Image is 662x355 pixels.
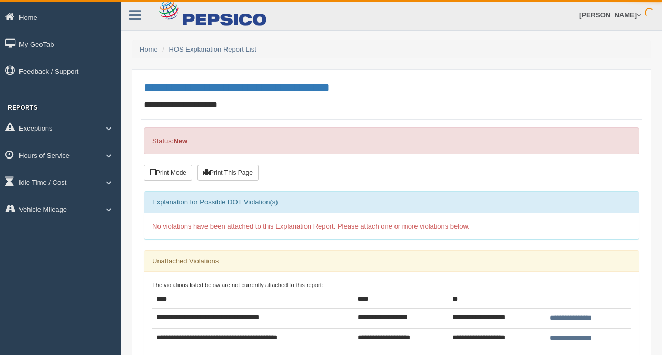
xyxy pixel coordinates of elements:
strong: New [173,137,187,145]
div: Status: [144,127,639,154]
a: HOS Explanation Report List [169,45,256,53]
span: No violations have been attached to this Explanation Report. Please attach one or more violations... [152,222,470,230]
a: Home [140,45,158,53]
button: Print Mode [144,165,192,181]
div: Explanation for Possible DOT Violation(s) [144,192,639,213]
button: Print This Page [197,165,259,181]
div: Unattached Violations [144,251,639,272]
small: The violations listed below are not currently attached to this report: [152,282,323,288]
